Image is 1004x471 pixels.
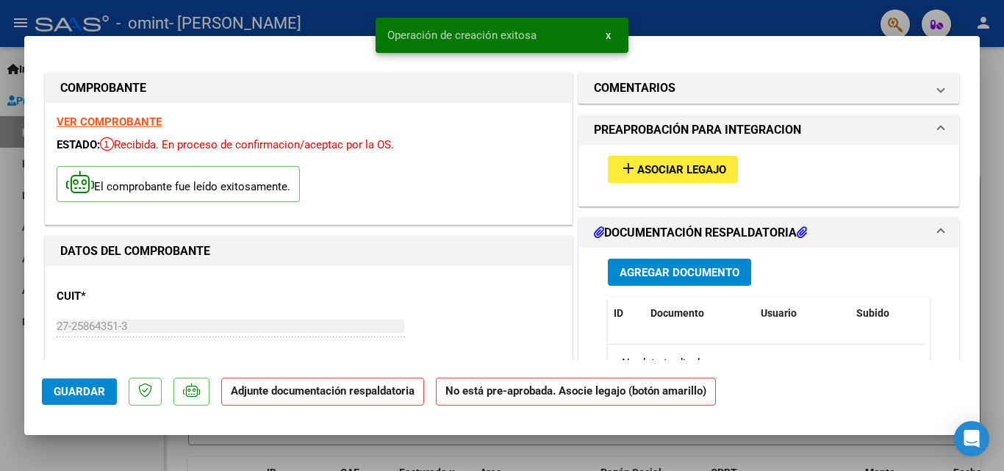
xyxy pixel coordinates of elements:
[57,288,208,305] p: CUIT
[594,121,801,139] h1: PREAPROBACIÓN PARA INTEGRACION
[755,298,850,329] datatable-header-cell: Usuario
[850,298,924,329] datatable-header-cell: Subido
[60,81,146,95] strong: COMPROBANTE
[924,298,997,329] datatable-header-cell: Acción
[650,307,704,319] span: Documento
[608,156,738,183] button: Asociar Legajo
[761,307,797,319] span: Usuario
[614,307,623,319] span: ID
[608,298,645,329] datatable-header-cell: ID
[637,163,726,176] span: Asociar Legajo
[57,138,100,151] span: ESTADO:
[608,345,925,381] div: No data to display
[594,79,675,97] h1: COMENTARIOS
[606,29,611,42] span: x
[54,385,105,398] span: Guardar
[954,421,989,456] div: Open Intercom Messenger
[100,138,394,151] span: Recibida. En proceso de confirmacion/aceptac por la OS.
[436,378,716,406] strong: No está pre-aprobada. Asocie legajo (botón amarillo)
[579,73,958,103] mat-expansion-panel-header: COMENTARIOS
[608,259,751,286] button: Agregar Documento
[579,115,958,145] mat-expansion-panel-header: PREAPROBACIÓN PARA INTEGRACION
[579,145,958,206] div: PREAPROBACIÓN PARA INTEGRACION
[42,378,117,405] button: Guardar
[856,307,889,319] span: Subido
[620,266,739,279] span: Agregar Documento
[60,244,210,258] strong: DATOS DEL COMPROBANTE
[231,384,415,398] strong: Adjunte documentación respaldatoria
[57,115,162,129] a: VER COMPROBANTE
[57,166,300,202] p: El comprobante fue leído exitosamente.
[594,22,623,48] button: x
[620,159,637,177] mat-icon: add
[579,218,958,248] mat-expansion-panel-header: DOCUMENTACIÓN RESPALDATORIA
[594,224,807,242] h1: DOCUMENTACIÓN RESPALDATORIA
[645,298,755,329] datatable-header-cell: Documento
[387,28,537,43] span: Operación de creación exitosa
